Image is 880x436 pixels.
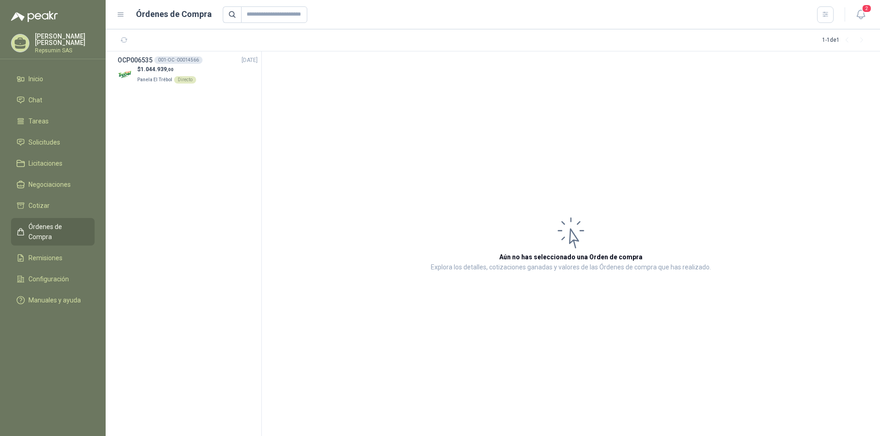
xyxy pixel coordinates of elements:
[28,201,50,211] span: Cotizar
[35,48,95,53] p: Repsumin SAS
[28,74,43,84] span: Inicio
[11,155,95,172] a: Licitaciones
[11,197,95,214] a: Cotizar
[137,77,172,82] span: Panela El Trébol
[141,66,174,73] span: 1.044.939
[28,222,86,242] span: Órdenes de Compra
[11,134,95,151] a: Solicitudes
[11,112,95,130] a: Tareas
[35,33,95,46] p: [PERSON_NAME] [PERSON_NAME]
[862,4,872,13] span: 2
[242,56,258,65] span: [DATE]
[118,67,134,83] img: Company Logo
[28,295,81,305] span: Manuales y ayuda
[28,253,62,263] span: Remisiones
[154,56,203,64] div: 001-OC -00014566
[431,262,711,273] p: Explora los detalles, cotizaciones ganadas y valores de las Órdenes de compra que has realizado.
[11,218,95,246] a: Órdenes de Compra
[11,291,95,309] a: Manuales y ayuda
[28,274,69,284] span: Configuración
[118,55,152,65] h3: OCP006535
[137,65,196,74] p: $
[174,76,196,84] div: Directo
[118,55,258,84] a: OCP006535001-OC -00014566[DATE] Company Logo$1.044.939,00Panela El TrébolDirecto
[28,116,49,126] span: Tareas
[11,70,95,88] a: Inicio
[167,67,174,72] span: ,00
[11,11,58,22] img: Logo peakr
[11,91,95,109] a: Chat
[28,95,42,105] span: Chat
[11,176,95,193] a: Negociaciones
[11,249,95,267] a: Remisiones
[11,270,95,288] a: Configuración
[499,252,643,262] h3: Aún no has seleccionado una Orden de compra
[28,158,62,168] span: Licitaciones
[852,6,869,23] button: 2
[822,33,869,48] div: 1 - 1 de 1
[28,137,60,147] span: Solicitudes
[136,8,212,21] h1: Órdenes de Compra
[28,179,71,190] span: Negociaciones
